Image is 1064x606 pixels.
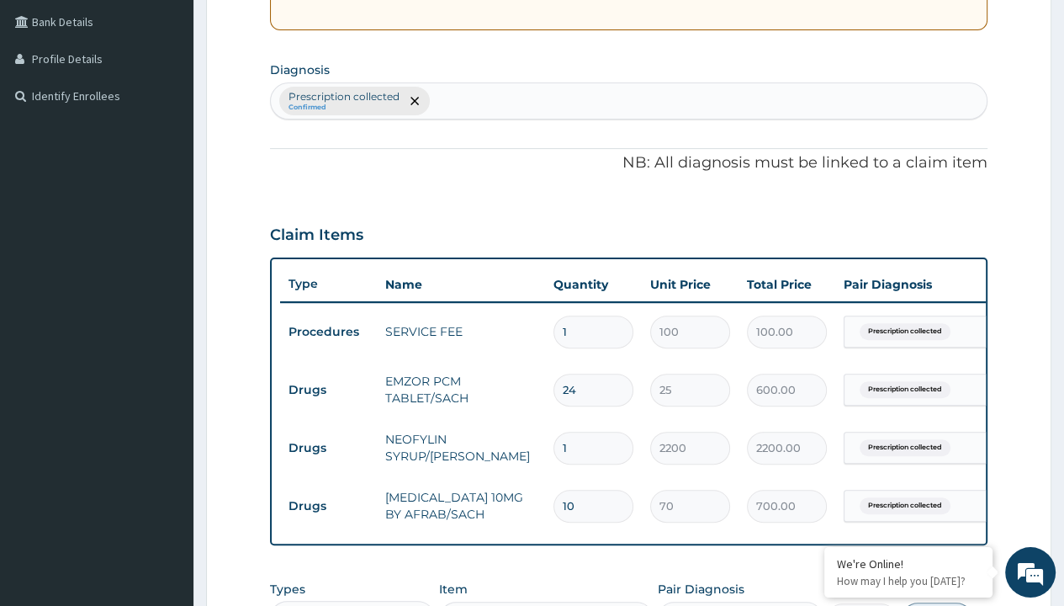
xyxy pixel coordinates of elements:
div: Chat with us now [87,94,283,116]
th: Type [280,268,377,300]
div: We're Online! [837,556,980,571]
td: [MEDICAL_DATA] 10MG BY AFRAB/SACH [377,481,545,531]
label: Item [439,581,468,598]
p: NB: All diagnosis must be linked to a claim item [270,152,987,174]
small: Confirmed [288,104,400,112]
span: We're online! [98,190,232,360]
th: Unit Price [642,268,738,301]
td: NEOFYLIN SYRUP/[PERSON_NAME] [377,423,545,473]
p: Prescription collected [288,90,400,104]
span: Prescription collected [860,323,950,340]
img: d_794563401_company_1708531726252_794563401 [31,84,68,126]
h3: Claim Items [270,226,363,245]
span: remove selection option [407,93,422,109]
span: Prescription collected [860,439,950,456]
td: Drugs [280,375,377,406]
span: Prescription collected [860,497,950,514]
th: Quantity [545,268,642,301]
td: Drugs [280,433,377,464]
label: Diagnosis [270,61,330,78]
label: Pair Diagnosis [658,581,744,598]
th: Name [377,268,545,301]
td: SERVICE FEE [377,315,545,348]
p: How may I help you today? [837,574,980,588]
th: Pair Diagnosis [835,268,1020,301]
th: Total Price [738,268,835,301]
td: EMZOR PCM TABLET/SACH [377,364,545,415]
textarea: Type your message and hit 'Enter' [8,417,320,476]
td: Procedures [280,316,377,348]
label: Types [270,582,305,597]
span: Prescription collected [860,381,950,398]
td: Drugs [280,491,377,522]
div: Minimize live chat window [276,8,316,49]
